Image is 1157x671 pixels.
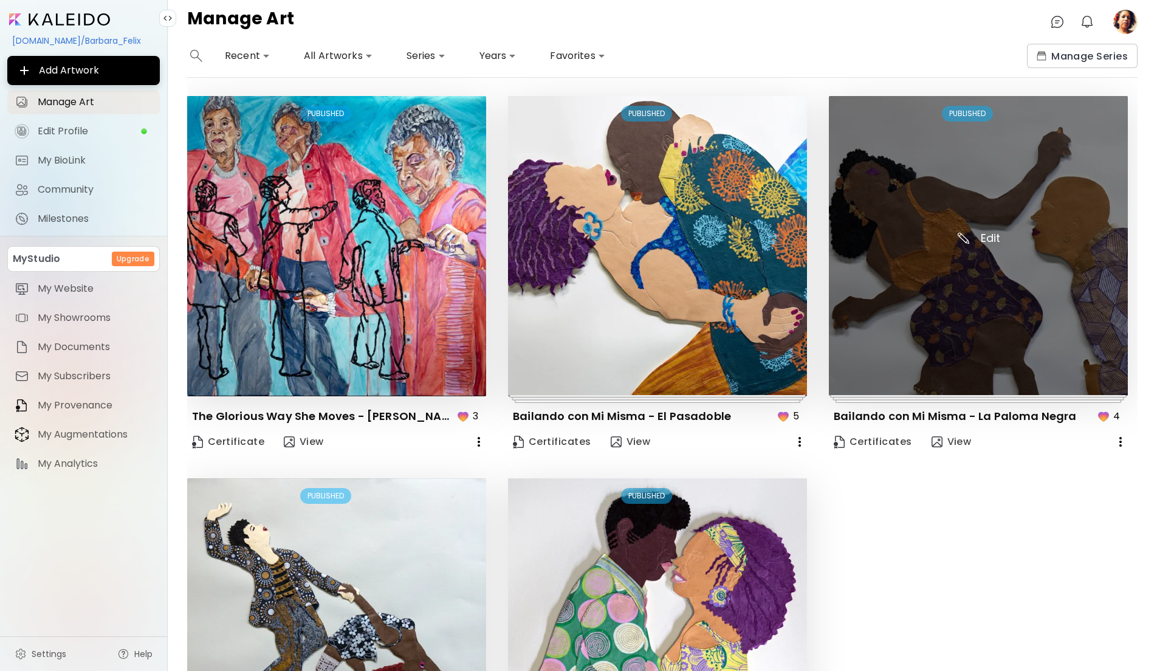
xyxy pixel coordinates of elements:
[15,648,27,660] img: settings
[7,306,160,330] a: itemMy Showrooms
[508,430,596,454] a: CertificateCertificates
[7,642,74,666] a: Settings
[38,154,153,167] span: My BioLink
[611,435,651,449] span: View
[15,212,29,226] img: Milestones icon
[793,408,799,424] p: 5
[117,648,129,660] img: help
[187,96,486,396] img: thumbnail
[15,153,29,168] img: My BioLink icon
[7,452,160,476] a: itemMy Analytics
[300,106,351,122] div: PUBLISHED
[15,340,29,354] img: item
[834,436,845,449] img: Certificate
[15,95,29,109] img: Manage Art icon
[13,252,60,266] p: MyStudio
[611,436,622,447] img: view-art
[192,435,264,449] span: Certificate
[190,50,202,62] img: search
[163,13,173,23] img: collapse
[834,435,912,449] span: Certificates
[134,648,153,660] span: Help
[7,177,160,202] a: Community iconCommunity
[284,436,295,447] img: view-art
[513,409,731,424] p: Bailando con Mi Misma - El Pasadoble
[7,422,160,447] a: itemMy Augmentations
[830,395,1126,403] img: printsIndicator
[829,96,1128,396] img: thumbnail
[187,430,269,454] a: CertificateCertificate
[299,46,377,66] div: All Artworks
[38,458,153,470] span: My Analytics
[513,436,524,449] img: Certificate
[38,125,140,137] span: Edit Profile
[475,46,521,66] div: Years
[7,277,160,301] a: itemMy Website
[621,488,672,504] div: PUBLISHED
[15,281,29,296] img: item
[300,488,351,504] div: PUBLISHED
[15,427,29,442] img: item
[402,46,450,66] div: Series
[1080,15,1094,29] img: bellIcon
[15,456,29,471] img: item
[38,213,153,225] span: Milestones
[187,10,294,34] h4: Manage Art
[38,184,153,196] span: Community
[606,430,656,454] button: view-artView
[192,409,453,424] p: The Glorious Way She Moves - [PERSON_NAME]
[38,312,153,324] span: My Showrooms
[1096,409,1111,424] img: favorites
[38,399,153,411] span: My Provenance
[932,436,942,447] img: view-art
[284,435,324,449] span: View
[15,182,29,197] img: Community icon
[7,207,160,231] a: completeMilestones iconMilestones
[17,63,150,78] span: Add Artwork
[829,430,917,454] a: CertificateCertificates
[7,90,160,114] a: Manage Art iconManage Art
[1037,51,1046,61] img: collections
[7,119,160,143] a: iconcompleteEdit Profile
[7,393,160,418] a: itemMy Provenance
[7,56,160,85] button: Add Artwork
[220,46,275,66] div: Recent
[1113,408,1120,424] p: 4
[117,253,149,264] h6: Upgrade
[513,435,591,449] span: Certificates
[453,405,486,427] button: favorites3
[1077,12,1097,32] button: bellIcon
[773,405,807,427] button: favorites5
[1027,44,1138,68] button: collectionsManage Series
[927,430,977,454] button: view-artView
[15,311,29,325] img: item
[38,283,153,295] span: My Website
[1037,50,1128,63] span: Manage Series
[7,148,160,173] a: completeMy BioLink iconMy BioLink
[621,106,672,122] div: PUBLISHED
[7,335,160,359] a: itemMy Documents
[187,44,205,68] button: search
[192,436,203,449] img: Certificate
[509,395,805,403] img: printsIndicator
[38,428,153,441] span: My Augmentations
[776,409,791,424] img: favorites
[456,409,470,424] img: favorites
[7,364,160,388] a: itemMy Subscribers
[508,96,807,396] img: thumbnail
[32,648,66,660] span: Settings
[38,370,153,382] span: My Subscribers
[38,96,153,108] span: Manage Art
[110,642,160,666] a: Help
[942,106,993,122] div: PUBLISHED
[932,435,972,449] span: View
[38,341,153,353] span: My Documents
[279,430,329,454] button: view-artView
[545,46,609,66] div: Favorites
[7,30,160,51] div: [DOMAIN_NAME]/Barbara_Felix
[15,369,29,384] img: item
[15,398,29,413] img: item
[473,408,478,424] p: 3
[1093,405,1128,427] button: favorites4
[834,409,1077,424] p: Bailando con Mi Misma - La Paloma Negra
